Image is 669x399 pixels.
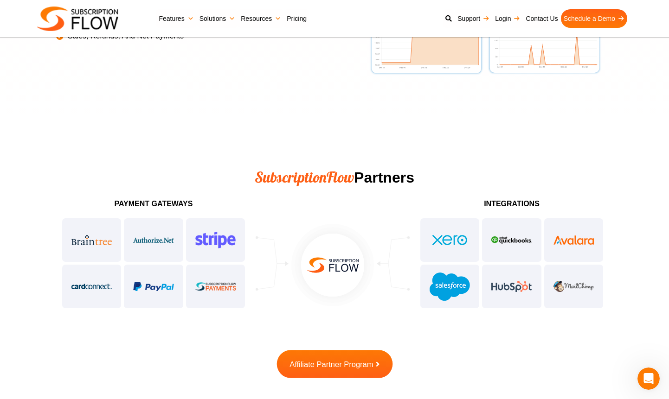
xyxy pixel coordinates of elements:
[37,6,118,31] img: Subscriptionflow
[419,200,605,208] h3: integrations
[637,367,660,390] iframe: Intercom live chat
[255,168,354,186] span: SubscriptionFlow
[197,9,238,28] a: Solutions
[61,200,246,208] h3: Payment Gateways
[455,9,492,28] a: Support
[284,9,309,28] a: Pricing
[523,9,560,28] a: Contact Us
[561,9,627,28] a: Schedule a Demo
[492,9,523,28] a: Login
[277,350,392,378] a: Affiliate Partner Program
[103,169,566,186] h2: Partners
[289,221,377,309] img: subscriptionflow
[156,9,196,28] a: Features
[289,360,373,368] span: Affiliate Partner Program
[238,9,284,28] a: Resources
